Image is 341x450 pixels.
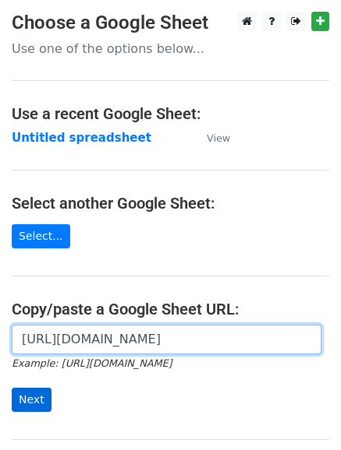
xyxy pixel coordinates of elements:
iframe: Chat Widget [263,375,341,450]
a: Untitled spreadsheet [12,131,151,145]
h4: Copy/paste a Google Sheet URL: [12,300,329,318]
small: Example: [URL][DOMAIN_NAME] [12,357,172,369]
small: View [207,132,230,144]
input: Next [12,388,52,412]
input: Paste your Google Sheet URL here [12,325,321,354]
p: Use one of the options below... [12,40,329,57]
h4: Select another Google Sheet: [12,194,329,213]
a: View [191,131,230,145]
h4: Use a recent Google Sheet: [12,104,329,123]
a: Select... [12,224,70,248]
h3: Choose a Google Sheet [12,12,329,34]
